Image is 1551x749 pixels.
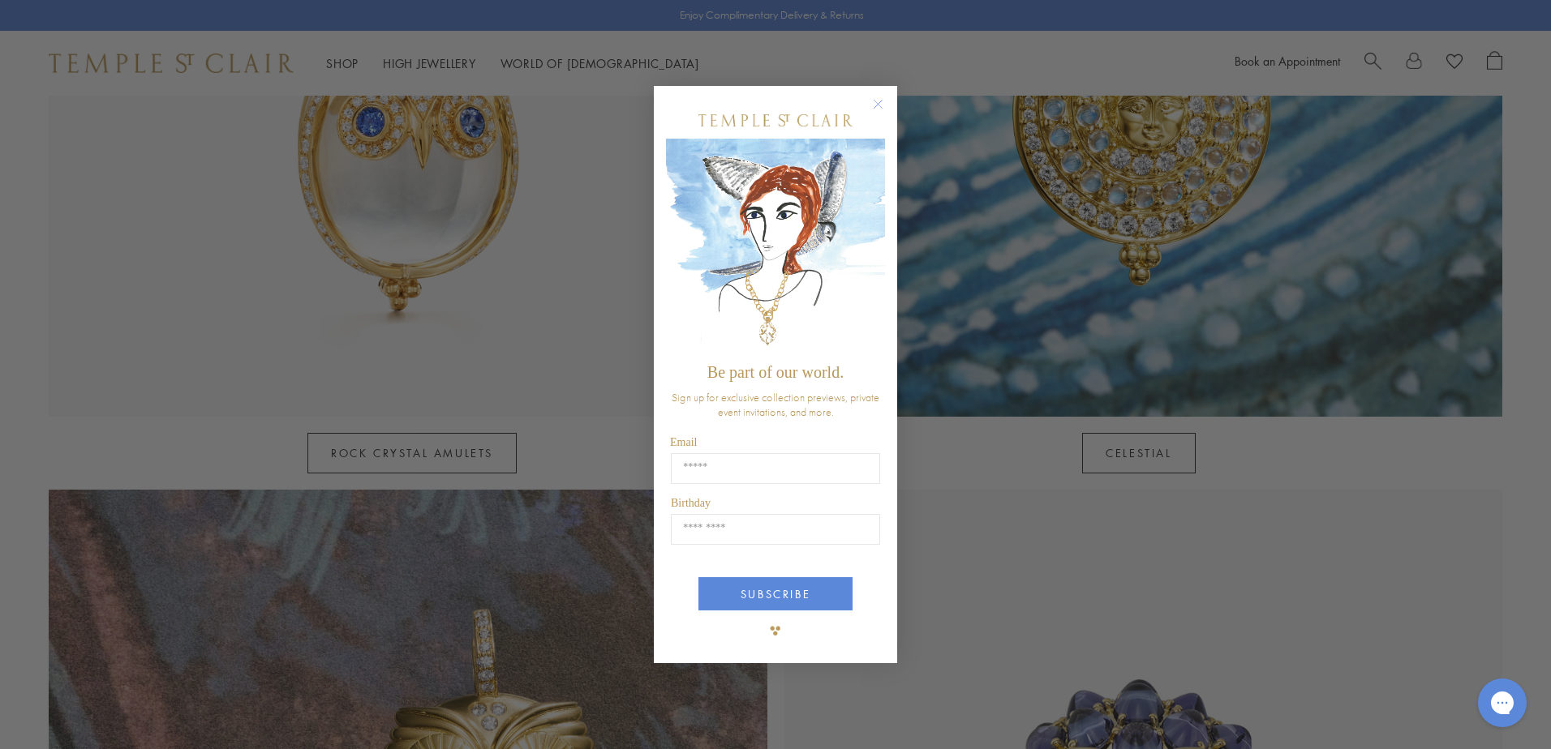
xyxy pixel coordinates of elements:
input: Email [671,453,880,484]
span: Birthday [671,497,711,509]
img: c4a9eb12-d91a-4d4a-8ee0-386386f4f338.jpeg [666,139,885,355]
img: Temple St. Clair [698,114,853,126]
iframe: Gorgias live chat messenger [1470,673,1535,733]
span: Sign up for exclusive collection previews, private event invitations, and more. [672,390,879,419]
button: Close dialog [876,102,896,122]
img: TSC [759,614,792,647]
button: SUBSCRIBE [698,577,853,610]
span: Be part of our world. [707,363,844,381]
span: Email [670,436,697,448]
